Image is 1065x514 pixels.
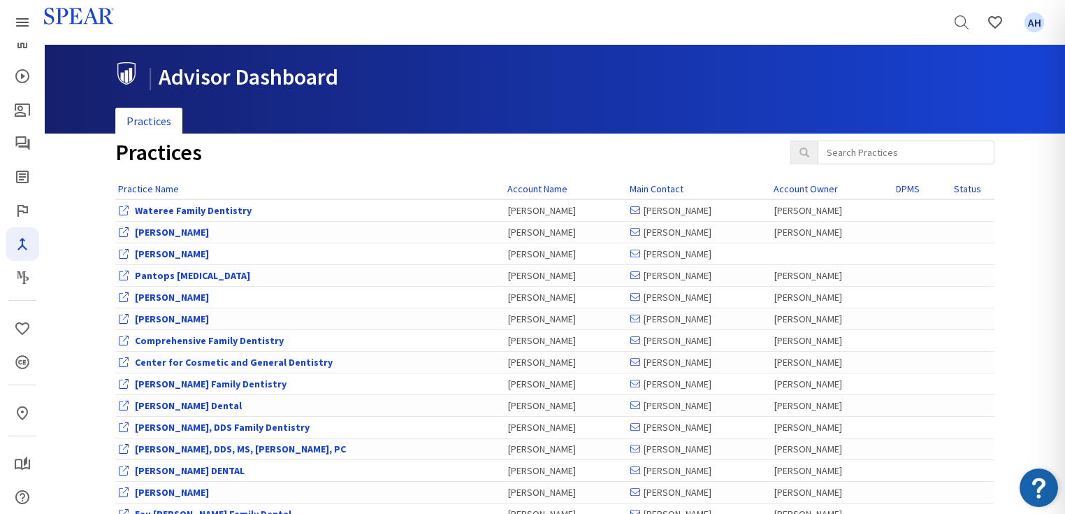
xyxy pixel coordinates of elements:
a: View Office Dashboard [135,378,287,390]
div: [PERSON_NAME] [508,442,623,456]
button: Open Resource Center [1020,469,1058,507]
a: Faculty Club Elite [6,194,39,227]
input: Search Practices [818,141,994,164]
a: View Office Dashboard [135,464,245,477]
div: [PERSON_NAME] [508,269,623,283]
a: Account Name [507,183,567,195]
div: [PERSON_NAME] [630,442,767,456]
h1: Advisor Dashboard [115,62,984,90]
div: [PERSON_NAME] [508,247,623,261]
a: Favorites [6,312,39,345]
div: [PERSON_NAME] [508,355,623,369]
div: [PERSON_NAME] [774,269,890,283]
a: Spear Products [6,6,39,39]
div: [PERSON_NAME] [774,442,890,456]
a: Main Contact [630,183,683,195]
a: Spear Talk [6,127,39,160]
div: [PERSON_NAME] [630,334,767,348]
div: [PERSON_NAME] [774,312,890,326]
div: [PERSON_NAME] [508,334,623,348]
div: [PERSON_NAME] [774,334,890,348]
img: Resource Center badge [1020,469,1058,507]
div: [PERSON_NAME] [508,225,623,239]
div: [PERSON_NAME] [774,464,890,478]
span: AH [1024,13,1045,33]
span: | [147,63,153,91]
div: [PERSON_NAME] [630,485,767,499]
a: View Office Dashboard [135,421,310,434]
div: [PERSON_NAME] [774,355,890,369]
a: View Office Dashboard [135,486,209,499]
a: Favorites [1017,6,1051,39]
div: [PERSON_NAME] [508,290,623,304]
a: Courses [6,59,39,93]
a: Patient Education [6,93,39,127]
div: [PERSON_NAME] [508,204,623,217]
a: CE Credits [6,345,39,379]
div: [PERSON_NAME] [508,485,623,499]
div: [PERSON_NAME] [630,464,767,478]
h1: Practices [115,141,769,165]
div: [PERSON_NAME] [630,269,767,283]
div: [PERSON_NAME] [630,420,767,434]
div: [PERSON_NAME] [630,204,767,217]
a: In-Person & Virtual [6,397,39,430]
a: Search [945,6,978,39]
div: [PERSON_NAME] [630,377,767,391]
a: View Office Dashboard [135,269,250,282]
div: [PERSON_NAME] [508,420,623,434]
a: Status [954,183,981,195]
a: View Office Dashboard [135,399,242,412]
div: [PERSON_NAME] [630,225,767,239]
div: [PERSON_NAME] [774,377,890,391]
a: Spear Digest [6,160,39,194]
div: [PERSON_NAME] [508,464,623,478]
a: Favorites [978,6,1012,39]
a: Practice Name [118,183,179,195]
div: [PERSON_NAME] [774,225,890,239]
a: My Study Club [6,448,39,481]
a: View Office Dashboard [135,291,209,304]
a: Help [6,480,39,514]
div: [PERSON_NAME] [630,290,767,304]
a: View Office Dashboard [135,204,252,217]
a: View Office Dashboard [135,443,346,455]
div: [PERSON_NAME] [774,420,890,434]
div: [PERSON_NAME] [774,485,890,499]
a: View Office Dashboard [135,334,284,347]
div: [PERSON_NAME] [774,399,890,413]
div: [PERSON_NAME] [630,355,767,369]
a: Account Owner [774,183,838,195]
div: [PERSON_NAME] [774,290,890,304]
a: Practices [115,108,182,135]
div: [PERSON_NAME] [508,377,623,391]
div: [PERSON_NAME] [630,312,767,326]
a: Masters Program [6,261,39,294]
a: Navigator Pro [6,227,39,261]
a: View Office Dashboard [135,226,209,238]
div: [PERSON_NAME] [508,399,623,413]
div: [PERSON_NAME] [508,312,623,326]
div: [PERSON_NAME] [630,399,767,413]
a: View Office Dashboard [135,248,209,260]
a: DPMS [896,183,920,195]
div: [PERSON_NAME] [630,247,767,261]
div: [PERSON_NAME] [774,204,890,217]
a: View Office Dashboard [135,313,209,325]
a: View Office Dashboard [135,356,333,369]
